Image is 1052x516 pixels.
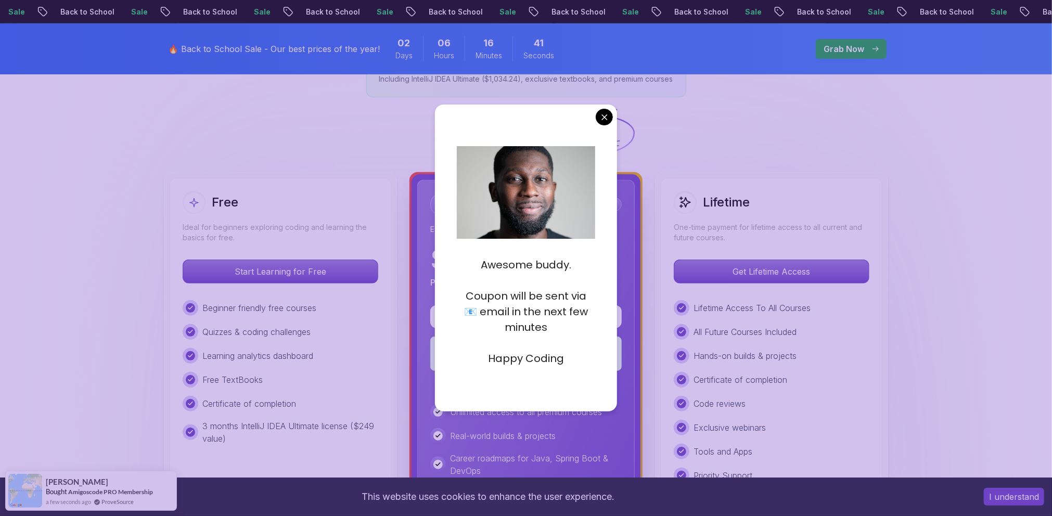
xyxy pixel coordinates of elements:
[32,7,102,17] p: Back to School
[168,43,380,55] p: 🔥 Back to School Sale - Our best prices of the year!
[471,7,504,17] p: Sale
[202,350,313,362] p: Learning analytics dashboard
[398,36,410,50] span: 2 Days
[8,485,968,508] div: This website uses cookies to enhance the user experience.
[484,36,494,50] span: 16 Minutes
[984,488,1044,506] button: Accept cookies
[183,222,378,243] p: Ideal for beginners exploring coding and learning the basics for free.
[768,7,839,17] p: Back to School
[839,7,873,17] p: Sale
[694,373,787,386] p: Certificate of completion
[348,7,381,17] p: Sale
[68,488,153,496] a: Amigoscode PRO Membership
[202,420,378,445] p: 3 months IntelliJ IDEA Ultimate license ($249 value)
[400,7,471,17] p: Back to School
[523,50,554,61] span: Seconds
[102,7,136,17] p: Sale
[694,397,746,410] p: Code reviews
[450,430,556,442] p: Real-world builds & projects
[694,445,752,458] p: Tools and Apps
[202,326,311,338] p: Quizzes & coding challenges
[277,7,348,17] p: Back to School
[824,43,864,55] p: Grab Now
[202,373,263,386] p: Free TextBooks
[183,260,378,283] button: Start Learning for Free
[716,7,750,17] p: Sale
[450,406,602,418] p: Unlimited access to all premium courses
[450,452,622,477] p: Career roadmaps for Java, Spring Boot & DevOps
[183,260,378,283] p: Start Learning for Free
[8,474,42,508] img: provesource social proof notification image
[674,260,869,283] p: Get Lifetime Access
[694,326,797,338] p: All Future Courses Included
[438,36,451,50] span: 6 Hours
[646,7,716,17] p: Back to School
[430,305,622,328] button: Start My Free Trial
[594,7,627,17] p: Sale
[379,74,673,84] p: Including IntelliJ IDEA Ultimate ($1,034.24), exclusive textbooks, and premium courses
[212,194,238,211] h2: Free
[183,266,378,277] a: Start Learning for Free
[891,7,962,17] p: Back to School
[430,224,622,235] p: Everything in Free, plus
[101,497,134,506] a: ProveSource
[674,222,869,243] p: One-time payment for lifetime access to all current and future courses.
[155,7,225,17] p: Back to School
[395,50,413,61] span: Days
[430,276,472,289] p: Paid Yearly
[202,397,296,410] p: Certificate of completion
[962,7,995,17] p: Sale
[523,7,594,17] p: Back to School
[46,497,91,506] span: a few seconds ago
[476,50,502,61] span: Minutes
[694,469,752,482] p: Priority Support
[694,302,811,314] p: Lifetime Access To All Courses
[674,260,869,283] button: Get Lifetime Access
[534,36,544,50] span: 41 Seconds
[430,247,601,272] p: $ 19.97 / Month
[46,478,108,486] span: [PERSON_NAME]
[46,487,67,496] span: Bought
[434,50,454,61] span: Hours
[674,266,869,277] a: Get Lifetime Access
[703,194,750,211] h2: Lifetime
[694,421,766,434] p: Exclusive webinars
[225,7,259,17] p: Sale
[202,302,316,314] p: Beginner friendly free courses
[694,350,797,362] p: Hands-on builds & projects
